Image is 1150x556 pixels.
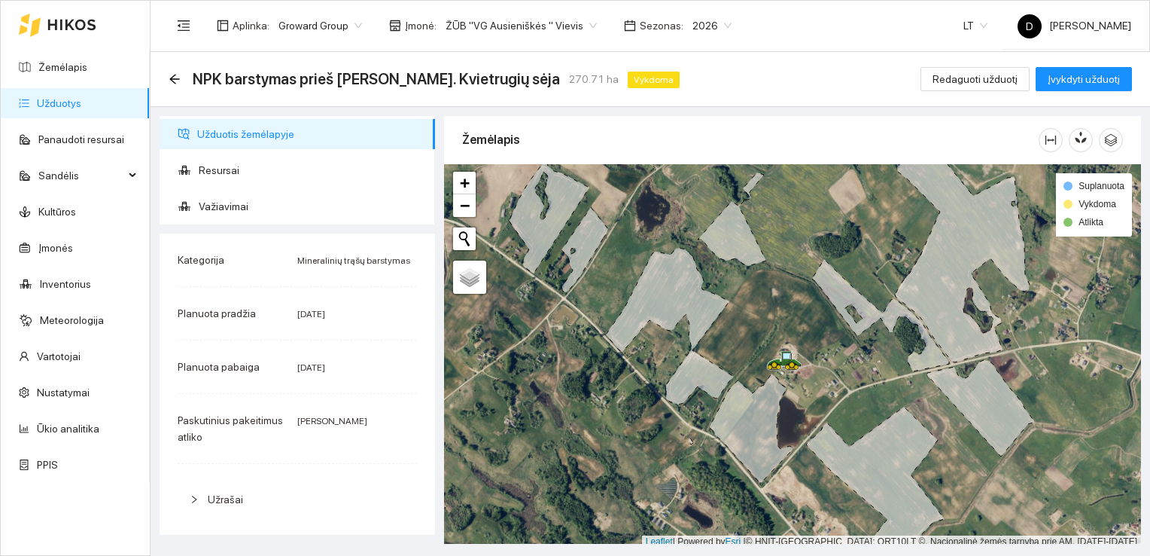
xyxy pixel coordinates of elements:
a: Vartotojai [37,350,81,362]
a: Panaudoti resursai [38,133,124,145]
span: | [744,536,746,547]
span: [PERSON_NAME] [1018,20,1131,32]
span: LT [963,14,987,37]
span: D [1026,14,1033,38]
span: Vykdoma [1079,199,1116,209]
span: − [460,196,470,215]
span: Atlikta [1079,217,1103,228]
span: Suplanuota [1079,181,1124,191]
span: + [460,173,470,192]
span: Įmonė : [405,17,437,34]
span: right [190,495,199,504]
span: Sezonas : [640,17,683,34]
span: Planuota pradžia [178,307,256,319]
div: Atgal [169,73,181,86]
a: Esri [726,536,741,547]
span: Kategorija [178,254,224,266]
a: Nustatymai [37,386,90,399]
span: Sandėlis [38,160,124,191]
a: Įmonės [38,242,73,254]
a: Kultūros [38,206,76,218]
div: | Powered by © HNIT-[GEOGRAPHIC_DATA]; ORT10LT ©, Nacionalinė žemės tarnyba prie AM, [DATE]-[DATE] [642,536,1141,548]
a: Žemėlapis [38,61,87,73]
span: Įvykdyti užduotį [1048,71,1120,87]
span: calendar [624,20,636,32]
span: Važiavimai [199,191,423,221]
span: [DATE] [297,362,325,373]
span: shop [389,20,401,32]
a: PPIS [37,459,58,471]
span: Resursai [199,155,423,185]
span: Mineralinių trąšų barstymas [297,255,410,266]
span: 2026 [692,14,732,37]
span: column-width [1039,134,1062,146]
a: Inventorius [40,278,91,290]
span: menu-fold [177,19,190,32]
span: Redaguoti užduotį [932,71,1018,87]
span: Vykdoma [628,72,680,88]
a: Layers [453,261,486,294]
span: Užduotis žemėlapyje [197,119,423,149]
a: Redaguoti užduotį [920,73,1030,85]
button: column-width [1039,128,1063,152]
div: Užrašai [178,482,417,517]
span: Groward Group [278,14,362,37]
button: Įvykdyti užduotį [1036,67,1132,91]
span: Planuota pabaiga [178,361,260,373]
a: Zoom out [453,194,476,217]
div: Žemėlapis [462,118,1039,161]
span: Užrašai [208,493,243,506]
span: ŽŪB "VG Ausieniškės " Vievis [446,14,597,37]
button: Initiate a new search [453,228,476,250]
a: Užduotys [37,97,81,109]
span: [PERSON_NAME] [297,416,367,426]
span: layout [217,20,229,32]
span: NPK barstymas prieš Ž. Kvietrugių sėja [193,67,560,91]
a: Meteorologija [40,314,104,326]
span: Paskutinius pakeitimus atliko [178,414,283,443]
span: [DATE] [297,309,325,319]
a: Ūkio analitika [37,423,99,435]
a: Leaflet [646,536,673,547]
button: menu-fold [169,11,199,41]
span: 270.71 ha [569,71,619,87]
span: arrow-left [169,73,181,85]
button: Redaguoti užduotį [920,67,1030,91]
a: Zoom in [453,172,476,194]
span: Aplinka : [233,17,269,34]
